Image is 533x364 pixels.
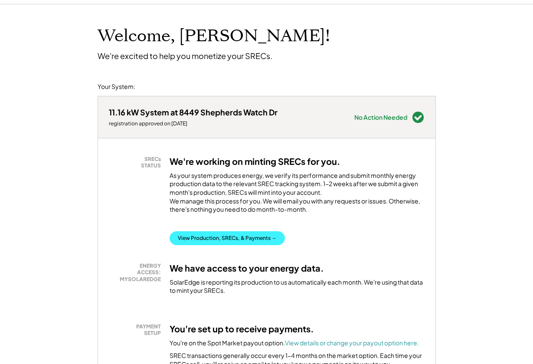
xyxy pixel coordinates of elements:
h3: You're set up to receive payments. [170,323,314,334]
div: We're excited to help you monetize your SRECs. [98,51,272,61]
div: ENERGY ACCESS: MYSOLAREDGE [113,262,161,283]
div: No Action Needed [354,114,407,120]
div: As your system produces energy, we verify its performance and submit monthly energy production da... [170,171,425,218]
div: PAYMENT SETUP [113,323,161,337]
h1: Welcome, [PERSON_NAME]! [98,26,330,46]
button: View Production, SRECs, & Payments → [170,231,285,245]
div: registration approved on [DATE] [109,120,278,127]
div: SRECs STATUS [113,156,161,169]
a: View details or change your payout option here. [285,339,419,347]
div: 11.16 kW System at 8449 Shepherds Watch Dr [109,107,278,117]
h3: We're working on minting SRECs for you. [170,156,340,167]
h3: We have access to your energy data. [170,262,324,274]
div: You're on the Spot Market payout option. [170,339,419,348]
div: SolarEdge is reporting its production to us automatically each month. We're using that data to mi... [170,278,425,295]
div: Your System: [98,82,135,91]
